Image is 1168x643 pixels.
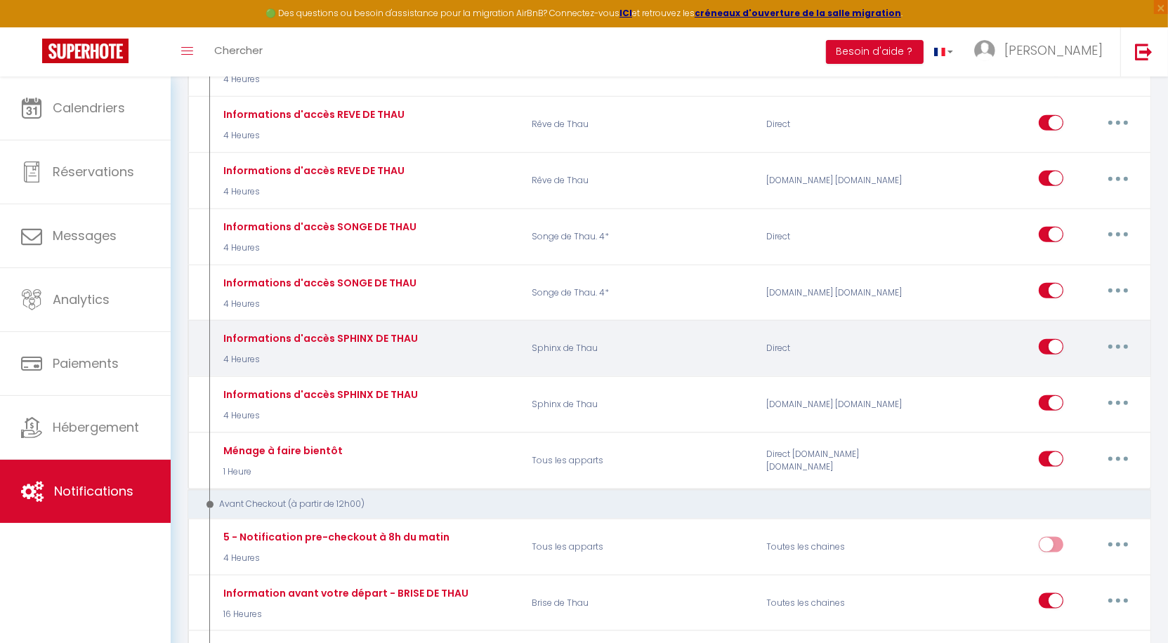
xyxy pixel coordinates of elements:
[523,385,757,425] p: Sphinx de Thau
[1135,43,1153,60] img: logout
[757,160,913,201] div: [DOMAIN_NAME] [DOMAIN_NAME]
[695,7,901,19] a: créneaux d'ouverture de la salle migration
[757,105,913,145] div: Direct
[757,272,913,313] div: [DOMAIN_NAME] [DOMAIN_NAME]
[523,160,757,201] p: Rêve de Thau
[53,99,125,117] span: Calendriers
[201,498,1120,511] div: Avant Checkout (à partir de 12h00)
[214,43,263,58] span: Chercher
[54,482,133,500] span: Notifications
[42,39,129,63] img: Super Booking
[220,465,343,479] p: 1 Heure
[220,73,409,86] p: 4 Heures
[974,40,995,61] img: ...
[757,216,913,257] div: Direct
[53,163,134,180] span: Réservations
[523,272,757,313] p: Songe de Thau. 4*
[757,385,913,425] div: [DOMAIN_NAME] [DOMAIN_NAME]
[220,129,405,142] p: 4 Heures
[220,163,405,178] div: Informations d'accès REVE DE THAU
[220,552,450,565] p: 4 Heures
[757,441,913,482] div: Direct [DOMAIN_NAME] [DOMAIN_NAME]
[523,583,757,623] p: Brise de Thau
[53,291,110,308] span: Analytics
[220,331,418,346] div: Informations d'accès SPHINX DE THAU
[204,27,273,77] a: Chercher
[1004,41,1103,59] span: [PERSON_NAME]
[523,441,757,482] p: Tous les apparts
[220,298,416,311] p: 4 Heures
[757,583,913,623] div: Toutes les chaines
[220,585,468,601] div: Information avant votre départ - BRISE DE THAU
[220,409,418,423] p: 4 Heures
[523,105,757,145] p: Rêve de Thau
[523,329,757,369] p: Sphinx de Thau
[220,275,416,291] div: Informations d'accès SONGE DE THAU
[523,216,757,257] p: Songe de Thau. 4*
[220,387,418,402] div: Informations d'accès SPHINX DE THAU
[53,227,117,244] span: Messages
[964,27,1120,77] a: ... [PERSON_NAME]
[619,7,632,19] a: ICI
[220,353,418,366] p: 4 Heures
[11,6,53,48] button: Ouvrir le widget de chat LiveChat
[220,107,405,122] div: Informations d'accès REVE DE THAU
[523,526,757,567] p: Tous les apparts
[220,241,416,255] p: 4 Heures
[53,418,139,436] span: Hébergement
[220,219,416,234] div: Informations d'accès SONGE DE THAU
[220,443,343,458] div: Ménage à faire bientôt
[220,529,450,545] div: 5 - Notification pre-checkout à 8h du matin
[757,526,913,567] div: Toutes les chaines
[757,329,913,369] div: Direct
[220,608,468,621] p: 16 Heures
[53,354,119,372] span: Paiements
[220,185,405,199] p: 4 Heures
[826,40,924,64] button: Besoin d'aide ?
